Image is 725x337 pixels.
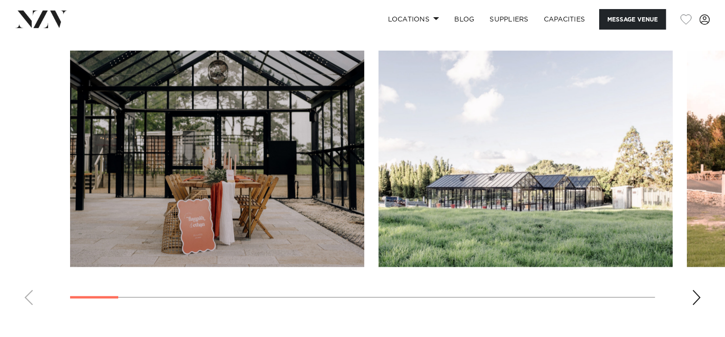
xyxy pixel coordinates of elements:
[536,9,593,30] a: Capacities
[482,9,536,30] a: SUPPLIERS
[70,51,364,267] swiper-slide: 1 / 23
[15,11,67,28] img: nzv-logo.png
[447,9,482,30] a: BLOG
[378,51,673,267] swiper-slide: 2 / 23
[599,9,666,30] button: Message Venue
[380,9,447,30] a: Locations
